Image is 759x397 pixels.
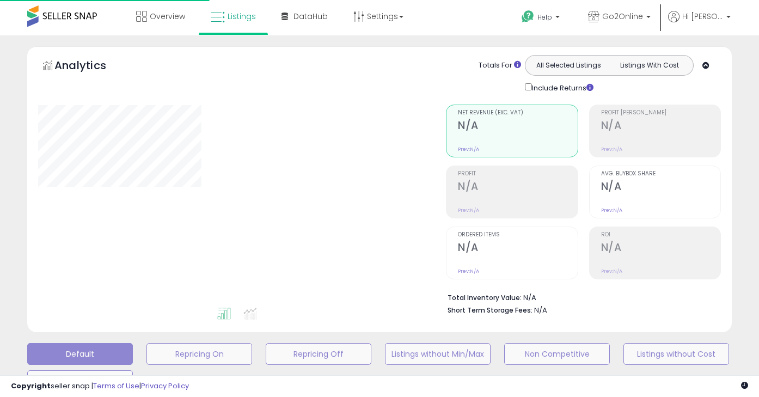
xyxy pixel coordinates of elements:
h5: Analytics [54,58,127,76]
li: N/A [448,290,713,303]
span: Hi [PERSON_NAME] [682,11,723,22]
h2: N/A [458,180,578,195]
span: DataHub [293,11,328,22]
span: Net Revenue (Exc. VAT) [458,110,578,116]
span: Profit [458,171,578,177]
small: Prev: N/A [601,268,622,274]
button: Listings without Cost [623,343,729,365]
button: Listings without Min/Max [385,343,491,365]
button: Default [27,343,133,365]
div: seller snap | | [11,381,189,392]
h2: N/A [601,119,721,134]
h2: N/A [458,241,578,256]
small: Prev: N/A [458,146,479,152]
small: Prev: N/A [601,146,622,152]
button: Repricing Off [266,343,371,365]
button: Deactivated & In Stock [27,370,133,392]
small: Prev: N/A [458,207,479,213]
button: Non Competitive [504,343,610,365]
button: All Selected Listings [528,58,609,72]
span: N/A [534,305,547,315]
a: Hi [PERSON_NAME] [668,11,731,35]
h2: N/A [601,241,721,256]
span: Overview [150,11,185,22]
b: Total Inventory Value: [448,293,522,302]
b: Short Term Storage Fees: [448,306,532,315]
span: ROI [601,232,721,238]
small: Prev: N/A [458,268,479,274]
small: Prev: N/A [601,207,622,213]
button: Listings With Cost [609,58,690,72]
button: Repricing On [146,343,252,365]
div: Totals For [479,60,521,71]
span: Profit [PERSON_NAME] [601,110,721,116]
span: Listings [228,11,256,22]
a: Privacy Policy [141,381,189,391]
strong: Copyright [11,381,51,391]
span: Avg. Buybox Share [601,171,721,177]
a: Terms of Use [93,381,139,391]
span: Go2Online [602,11,643,22]
div: Include Returns [517,81,607,94]
a: Help [513,2,571,35]
span: Ordered Items [458,232,578,238]
h2: N/A [601,180,721,195]
h2: N/A [458,119,578,134]
i: Get Help [521,10,535,23]
span: Help [537,13,552,22]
